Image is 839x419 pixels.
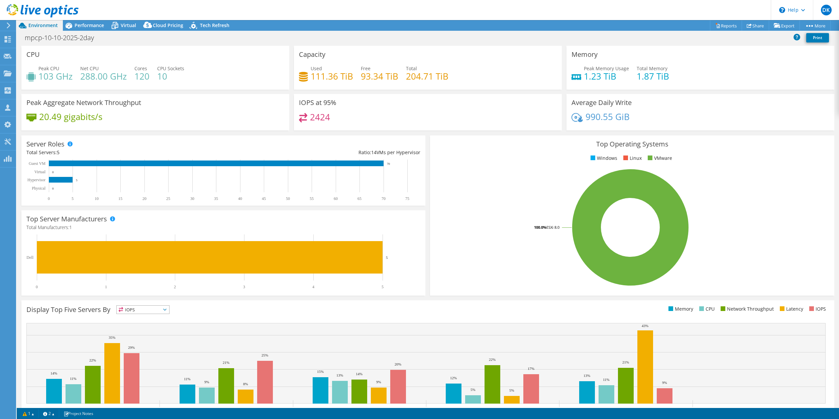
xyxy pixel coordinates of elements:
[76,179,78,182] text: 5
[70,377,77,381] text: 11%
[80,65,99,72] span: Net CPU
[386,255,388,259] text: 5
[77,408,110,412] text: [DOMAIN_NAME]
[69,224,72,230] span: 1
[646,154,672,162] li: VMware
[105,285,107,289] text: 1
[317,370,324,374] text: 15%
[509,388,514,392] text: 5%
[26,255,33,260] text: Dell
[27,178,45,182] text: Hypervisor
[662,381,667,385] text: 9%
[584,374,590,378] text: 13%
[38,409,59,418] a: 2
[190,196,194,201] text: 30
[800,20,831,31] a: More
[59,409,98,418] a: Project Notes
[382,285,384,289] text: 5
[642,324,648,328] text: 43%
[26,99,141,106] h3: Peak Aggregate Network Throughput
[36,285,38,289] text: 0
[395,362,401,366] text: 20%
[405,196,409,201] text: 75
[26,140,65,148] h3: Server Roles
[528,366,534,371] text: 17%
[18,409,39,418] a: 1
[584,65,629,72] span: Peak Memory Usage
[356,372,362,376] text: 14%
[95,196,99,201] text: 10
[808,305,826,313] li: IOPS
[667,305,693,313] li: Memory
[806,33,829,42] a: Print
[310,113,330,121] h4: 2424
[719,305,774,313] li: Network Throughput
[334,196,338,201] text: 60
[571,99,632,106] h3: Average Daily Write
[52,187,54,190] text: 0
[406,65,417,72] span: Total
[39,113,102,120] h4: 20.49 gigabits/s
[311,65,322,72] span: Used
[128,345,135,349] text: 29%
[698,305,715,313] li: CPU
[28,22,58,28] span: Environment
[214,196,218,201] text: 35
[310,196,314,201] text: 55
[109,335,115,339] text: 35%
[50,371,57,375] text: 14%
[184,377,191,381] text: 11%
[134,65,147,72] span: Cores
[450,376,457,380] text: 12%
[38,65,59,72] span: Peak CPU
[243,285,245,289] text: 3
[622,154,642,162] li: Linux
[34,170,46,174] text: Virtual
[742,20,769,31] a: Share
[821,5,832,15] span: DK
[387,162,390,166] text: 70
[311,73,353,80] h4: 111.36 TiB
[312,285,314,289] text: 4
[710,20,742,31] a: Reports
[174,285,176,289] text: 2
[157,65,184,72] span: CPU Sockets
[435,140,829,148] h3: Top Operating Systems
[121,22,136,28] span: Virtual
[610,408,643,412] text: [DOMAIN_NAME]
[157,73,184,80] h4: 10
[48,196,50,201] text: 0
[80,73,127,80] h4: 288.00 GHz
[637,65,667,72] span: Total Memory
[75,22,104,28] span: Performance
[546,225,559,230] tspan: ESXi 8.0
[57,149,60,155] span: 5
[117,306,169,314] span: IOPS
[534,225,546,230] tspan: 100.0%
[29,161,45,166] text: Guest VM
[586,113,630,120] h4: 990.55 GiB
[204,380,209,384] text: 9%
[622,360,629,364] text: 21%
[238,196,242,201] text: 40
[22,34,104,41] h1: mpcp-10-10-2025-2day
[371,149,377,155] span: 14
[382,196,386,201] text: 70
[223,360,229,364] text: 21%
[406,73,448,80] h4: 204.71 TiB
[343,408,376,412] text: [DOMAIN_NAME]
[200,22,229,28] span: Tech Refresh
[118,196,122,201] text: 15
[142,196,146,201] text: 20
[376,380,381,384] text: 9%
[261,353,268,357] text: 25%
[361,65,371,72] span: Free
[571,51,598,58] h3: Memory
[286,196,290,201] text: 50
[38,73,73,80] h4: 103 GHz
[223,149,420,156] div: Ratio: VMs per Hypervisor
[769,20,800,31] a: Export
[26,215,107,223] h3: Top Server Manufacturers
[153,22,183,28] span: Cloud Pricing
[262,196,266,201] text: 45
